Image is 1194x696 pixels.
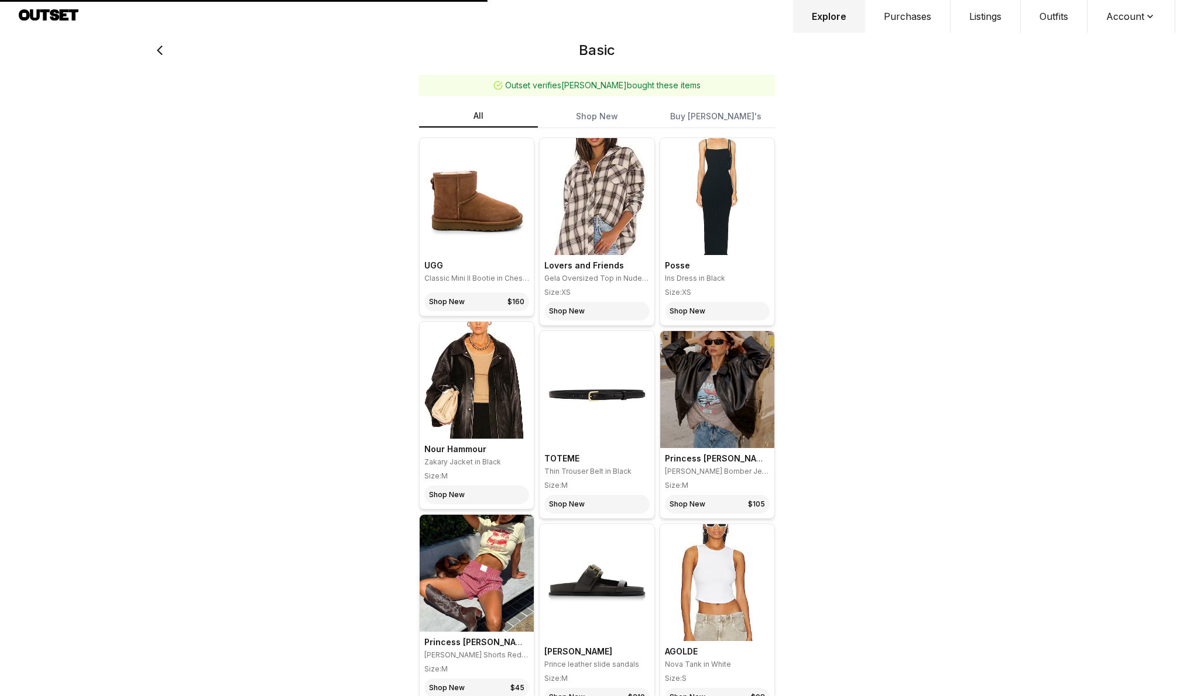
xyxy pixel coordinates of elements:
div: Shop New [670,306,705,316]
div: Shop New [429,297,465,306]
p: Outset verifies [PERSON_NAME] bought these items [505,80,701,91]
a: Shop New [424,485,529,504]
p: [PERSON_NAME] Shorts Red Stripe [424,650,529,664]
span: Posse [665,260,690,270]
div: $ 45 [510,683,524,692]
div: Size: XS [665,288,770,297]
a: Shop New$160 [424,292,529,311]
p: Zakary Jacket in Black [424,457,529,471]
a: Shop New$105 [665,495,770,514]
img: Product Zakary Jacket in Black [420,322,534,439]
p: Nova Tank in White [665,660,770,674]
img: Product Iris Dress in Black [660,138,774,255]
div: Size: M [424,664,529,674]
img: Product Kenny Bomber Jet Black [660,331,774,448]
img: Product Classic Mini II Bootie in Chestnut [420,138,534,255]
div: Shop New [429,683,465,692]
p: Thin Trouser Belt in Black [544,467,649,481]
a: Shop New [665,302,770,321]
p: Classic Mini II Bootie in Chestnut [424,274,529,288]
div: Shop New [549,306,585,316]
img: Product Cobain Shorts Red Stripe [420,515,534,632]
span: Princess [PERSON_NAME] [424,637,531,647]
div: Shop New [429,490,465,499]
p: [PERSON_NAME] Bomber Jet Black [665,467,770,481]
span: AGOLDE [665,646,698,656]
p: Prince leather slide sandals [544,660,649,674]
a: Shop New [544,495,649,514]
h2: Basic [171,41,1023,60]
button: All [419,105,538,128]
div: Size: M [544,674,649,683]
span: Lovers and Friends [544,260,624,270]
button: Buy [PERSON_NAME]'s [656,105,775,128]
div: Size: XS [544,288,649,297]
div: Size: M [544,481,649,490]
span: [PERSON_NAME] [544,646,612,656]
img: Product Thin Trouser Belt in Black [540,331,654,448]
div: Size: M [665,481,770,490]
p: Iris Dress in Black [665,274,770,288]
img: Product Gela Oversized Top in Nude Plaid [540,138,654,255]
button: Shop New [538,105,657,128]
span: Princess [PERSON_NAME] [665,453,771,463]
a: Shop New [544,302,649,321]
img: Product Nova Tank in White [660,524,774,641]
p: Gela Oversized Top in Nude Plaid [544,274,649,288]
span: TOTEME [544,453,579,463]
img: Product Prince leather slide sandals [540,524,654,641]
div: Shop New [549,499,585,509]
div: Shop New [670,499,705,509]
div: Size: M [424,471,529,481]
span: UGG [424,260,443,270]
div: $ 105 [748,499,765,509]
div: $ 160 [507,297,524,306]
span: Nour Hammour [424,444,486,454]
div: Size: S [665,674,770,683]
